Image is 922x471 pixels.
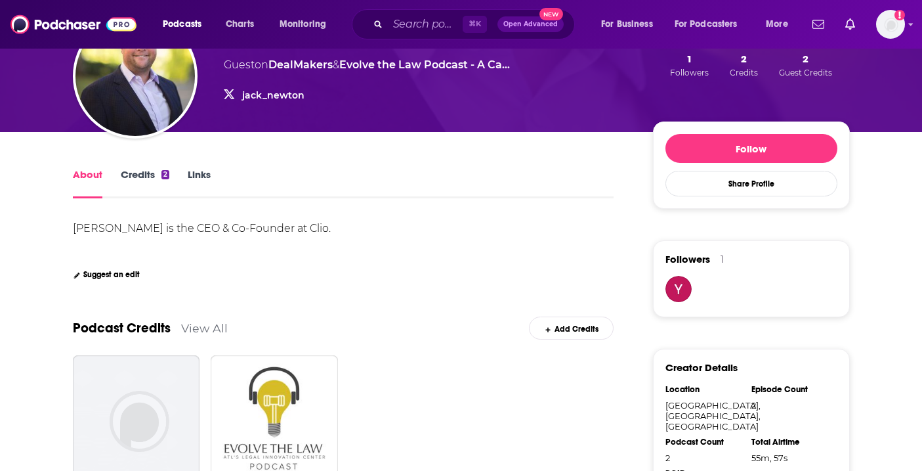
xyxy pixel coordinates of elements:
[73,168,102,198] a: About
[726,52,762,78] button: 2Credits
[154,14,219,35] button: open menu
[894,10,905,20] svg: Add a profile image
[721,254,724,265] div: 1
[775,52,836,78] button: 2Guest Credits
[529,317,614,340] a: Add Credits
[675,15,738,34] span: For Podcasters
[333,58,339,71] span: &
[665,134,837,163] button: Follow
[876,10,905,39] span: Logged in as abbie.hatfield
[730,68,758,78] span: Credits
[803,53,808,65] span: 2
[601,15,653,34] span: For Business
[503,21,558,28] span: Open Advanced
[665,361,738,374] h3: Creator Details
[751,384,829,395] div: Episode Count
[255,58,333,71] span: on
[280,15,326,34] span: Monitoring
[665,171,837,196] button: Share Profile
[75,16,195,136] img: Jack Newton
[181,321,228,335] a: View All
[807,13,829,35] a: Show notifications dropdown
[666,14,757,35] button: open menu
[665,384,743,395] div: Location
[751,453,787,463] span: 55 minutes, 57 seconds
[497,16,564,32] button: Open AdvancedNew
[339,58,510,71] a: Evolve the Law Podcast - A Catalyst For Legal Innovation
[388,14,463,35] input: Search podcasts, credits, & more...
[364,9,587,39] div: Search podcasts, credits, & more...
[779,68,832,78] span: Guest Credits
[73,222,331,235] div: [PERSON_NAME] is the CEO & Co-Founder at Clio.
[766,15,788,34] span: More
[757,14,805,35] button: open menu
[840,13,860,35] a: Show notifications dropdown
[665,453,743,463] div: 2
[161,170,169,179] div: 2
[463,16,487,33] span: ⌘ K
[270,14,343,35] button: open menu
[268,58,333,71] a: DealMakers
[73,320,171,336] a: Podcast Credits
[876,10,905,39] button: Show profile menu
[242,89,304,101] a: jack_newton
[665,400,743,432] div: [GEOGRAPHIC_DATA], [GEOGRAPHIC_DATA], [GEOGRAPHIC_DATA]
[226,15,254,34] span: Charts
[163,15,201,34] span: Podcasts
[686,53,692,65] span: 1
[592,14,669,35] button: open menu
[217,14,262,35] a: Charts
[224,58,255,71] span: Guest
[665,253,710,265] span: Followers
[876,10,905,39] img: User Profile
[751,400,829,411] div: 2
[10,12,136,37] img: Podchaser - Follow, Share and Rate Podcasts
[188,168,211,198] a: Links
[539,8,563,20] span: New
[751,437,829,447] div: Total Airtime
[73,270,140,279] a: Suggest an edit
[741,53,747,65] span: 2
[121,168,169,198] a: Credits2
[666,52,713,78] button: 1Followers
[665,437,743,447] div: Podcast Count
[670,68,709,78] span: Followers
[665,276,692,302] img: Yeboah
